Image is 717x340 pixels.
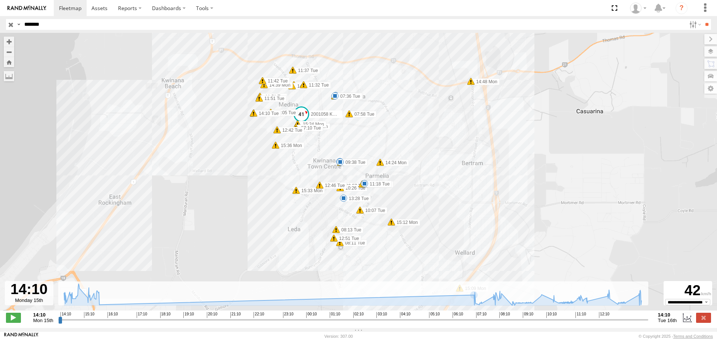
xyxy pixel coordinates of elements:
label: 14:24 Mon [380,159,409,166]
button: Zoom in [4,37,14,47]
div: Version: 307.00 [325,334,353,339]
span: 21:10 [230,312,241,318]
i: ? [676,2,687,14]
span: 18:10 [160,312,171,318]
div: Andrew Fisher [627,3,649,14]
label: 07:10 Tue [296,125,323,131]
a: Visit our Website [4,333,38,340]
label: 11:32 Tue [304,82,331,88]
span: 10:10 [546,312,557,318]
label: 11:42 Tue [263,78,290,84]
label: 11:51 Tue [260,93,287,100]
label: 10:26 Tue [340,185,367,191]
a: Terms and Conditions [673,334,713,339]
span: 09:10 [523,312,533,318]
span: 03:10 [376,312,387,318]
label: 09:33 Tue [340,159,367,165]
span: 22:10 [254,312,264,318]
span: 15:10 [84,312,94,318]
label: 07:58 Tue [349,111,376,118]
label: 13:28 Tue [344,195,371,202]
strong: 14:10 [658,312,677,318]
label: 12:51 Tue [334,235,361,242]
span: 08:10 [499,312,510,318]
span: 2001058 KWN 2176 Toro 7500 [311,111,373,116]
label: 09:57 Tue [341,183,368,189]
span: 17:10 [137,312,147,318]
label: 10:07 Tue [360,207,387,214]
label: 09:38 Tue [340,159,367,166]
span: 19:10 [183,312,194,318]
label: 12:42 Tue [277,127,304,134]
label: 10:36 Tue [364,181,392,188]
label: Search Query [16,19,22,30]
label: 14:36 Mon [292,83,321,90]
label: 08:13 Tue [336,227,363,233]
button: Zoom Home [4,57,14,67]
span: 12:10 [599,312,609,318]
span: 11:10 [575,312,586,318]
label: 08:11 Tue [340,240,367,246]
label: 11:18 Tue [364,181,392,187]
label: 14:10 Tue [254,110,281,117]
span: 01:10 [330,312,340,318]
span: 07:10 [476,312,487,318]
span: 06:10 [453,312,463,318]
span: Tue 16th Sep 2025 [658,318,677,323]
span: 16:10 [108,312,118,318]
label: 07:30 Tue [336,93,363,99]
strong: 14:10 [33,312,53,318]
span: 00:10 [306,312,317,318]
label: 15:36 Mon [276,142,304,149]
span: Mon 15th Sep 2025 [33,318,53,323]
span: 04:10 [400,312,410,318]
label: 12:46 Tue [320,182,347,189]
label: 14:48 Mon [471,78,500,85]
div: © Copyright 2025 - [639,334,713,339]
label: 15:33 Mon [296,187,325,194]
label: Play/Stop [6,313,21,322]
label: 14:05 Tue [271,109,298,116]
label: 07:36 Tue [335,93,362,100]
label: Close [696,313,711,322]
label: 14:39 Mon [264,82,293,88]
div: 5 [337,159,345,166]
img: rand-logo.svg [7,6,46,11]
button: Zoom out [4,47,14,57]
label: Map Settings [704,83,717,94]
label: 11:51 Tue [259,95,286,102]
label: 11:37 Tue [293,67,320,74]
label: 15:24 Mon [298,121,326,128]
span: 02:10 [353,312,364,318]
span: 23:10 [283,312,294,318]
label: 15:12 Mon [391,219,420,226]
label: Measure [4,71,14,81]
span: 14:10 [60,312,71,318]
div: 42 [665,282,711,299]
span: 05:10 [429,312,440,318]
label: Search Filter Options [686,19,702,30]
span: 20:10 [207,312,217,318]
